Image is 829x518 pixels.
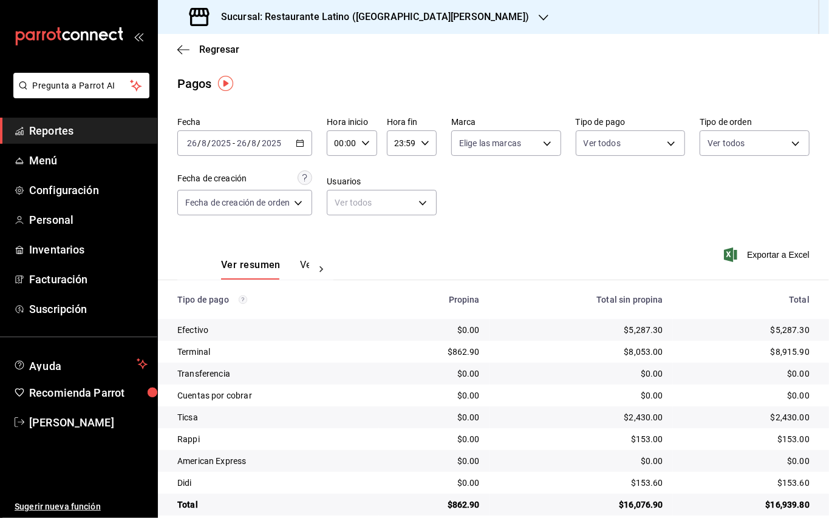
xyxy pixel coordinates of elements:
[177,172,247,185] div: Fecha de creación
[389,389,480,402] div: $0.00
[251,138,258,148] input: --
[247,138,251,148] span: /
[499,499,663,511] div: $16,076.90
[389,346,480,358] div: $862.90
[683,433,810,445] div: $153.00
[221,259,281,280] button: Ver resumen
[177,477,369,489] div: Didi
[683,477,810,489] div: $153.60
[177,118,312,127] label: Fecha
[683,411,810,423] div: $2,430.00
[177,324,369,336] div: Efectivo
[197,138,201,148] span: /
[221,259,309,280] div: navigation tabs
[576,118,686,127] label: Tipo de pago
[13,73,149,98] button: Pregunta a Parrot AI
[15,500,148,513] span: Sugerir nueva función
[451,118,561,127] label: Marca
[387,118,437,127] label: Hora fin
[177,346,369,358] div: Terminal
[499,477,663,489] div: $153.60
[186,138,197,148] input: --
[236,138,247,148] input: --
[233,138,235,148] span: -
[177,411,369,423] div: Ticsa
[258,138,261,148] span: /
[29,357,132,371] span: Ayuda
[683,455,810,467] div: $0.00
[29,414,148,431] span: [PERSON_NAME]
[499,411,663,423] div: $2,430.00
[389,499,480,511] div: $862.90
[327,178,437,186] label: Usuarios
[177,295,369,304] div: Tipo de pago
[218,76,233,91] img: Tooltip marker
[29,385,148,401] span: Recomienda Parrot
[177,75,212,93] div: Pagos
[29,212,148,228] span: Personal
[389,295,480,304] div: Propina
[584,137,621,149] span: Ver todos
[683,389,810,402] div: $0.00
[177,433,369,445] div: Rappi
[177,368,369,380] div: Transferencia
[33,79,131,92] span: Pregunta a Parrot AI
[683,499,810,511] div: $16,939.80
[29,152,148,169] span: Menú
[389,477,480,489] div: $0.00
[499,324,663,336] div: $5,287.30
[211,138,231,148] input: ----
[499,346,663,358] div: $8,053.00
[327,190,437,215] div: Ver todos
[389,324,480,336] div: $0.00
[177,389,369,402] div: Cuentas por cobrar
[683,324,810,336] div: $5,287.30
[683,368,810,380] div: $0.00
[389,455,480,467] div: $0.00
[29,271,148,288] span: Facturación
[185,197,290,209] span: Fecha de creación de orden
[201,138,207,148] input: --
[499,295,663,304] div: Total sin propina
[700,118,810,127] label: Tipo de orden
[261,138,282,148] input: ----
[389,368,480,380] div: $0.00
[239,295,247,304] svg: Los pagos realizados con Pay y otras terminales son montos brutos.
[459,137,521,149] span: Elige las marcas
[499,455,663,467] div: $0.00
[177,44,239,55] button: Regresar
[499,368,663,380] div: $0.00
[300,259,346,280] button: Ver pagos
[683,346,810,358] div: $8,915.90
[389,433,480,445] div: $0.00
[177,499,369,511] div: Total
[499,433,663,445] div: $153.00
[29,123,148,139] span: Reportes
[29,182,148,198] span: Configuración
[726,247,810,262] button: Exportar a Excel
[683,295,810,304] div: Total
[134,32,143,41] button: open_drawer_menu
[499,389,663,402] div: $0.00
[9,88,149,101] a: Pregunta a Parrot AI
[207,138,211,148] span: /
[177,455,369,467] div: American Express
[389,411,480,423] div: $0.00
[211,10,529,24] h3: Sucursal: Restaurante Latino ([GEOGRAPHIC_DATA][PERSON_NAME])
[199,44,239,55] span: Regresar
[708,137,745,149] span: Ver todos
[29,301,148,317] span: Suscripción
[29,241,148,258] span: Inventarios
[327,118,377,127] label: Hora inicio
